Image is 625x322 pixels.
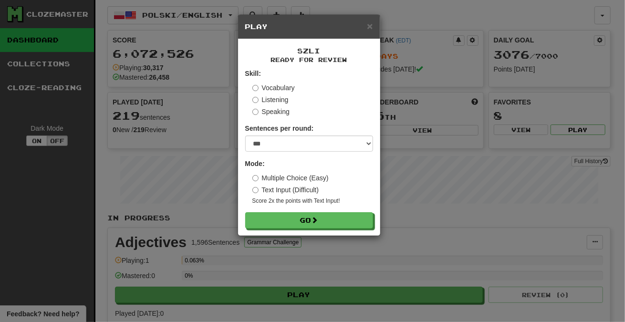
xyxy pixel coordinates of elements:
[252,185,319,195] label: Text Input (Difficult)
[252,173,329,183] label: Multiple Choice (Easy)
[252,175,259,181] input: Multiple Choice (Easy)
[245,70,261,77] strong: Skill:
[252,97,259,103] input: Listening
[252,83,295,93] label: Vocabulary
[252,109,259,115] input: Speaking
[245,22,373,31] h5: Play
[245,212,373,229] button: Go
[245,124,314,133] label: Sentences per round:
[245,56,373,64] small: Ready for Review
[252,197,373,205] small: Score 2x the points with Text Input !
[252,187,259,193] input: Text Input (Difficult)
[367,21,373,31] button: Close
[252,107,290,116] label: Speaking
[252,85,259,91] input: Vocabulary
[252,95,289,104] label: Listening
[298,47,321,55] span: szli
[245,160,265,167] strong: Mode:
[367,21,373,31] span: ×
